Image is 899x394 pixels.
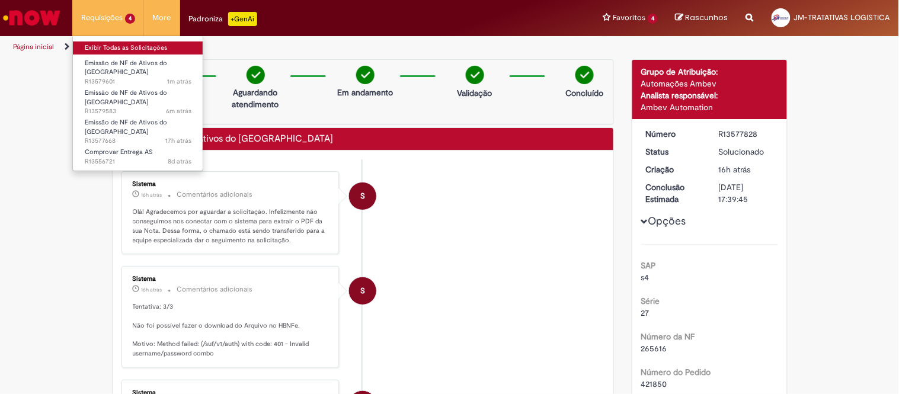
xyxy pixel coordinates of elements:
[637,146,710,158] dt: Status
[177,190,253,200] small: Comentários adicionais
[641,272,650,283] span: s4
[13,42,54,52] a: Página inicial
[81,12,123,24] span: Requisições
[85,107,191,116] span: R13579583
[153,12,171,24] span: More
[85,59,167,77] span: Emissão de NF de Ativos do [GEOGRAPHIC_DATA]
[85,148,153,156] span: Comprovar Entrega AS
[168,157,191,166] time: 22/09/2025 17:44:01
[565,87,603,99] p: Concluído
[648,14,658,24] span: 4
[719,128,774,140] div: R13577828
[85,136,191,146] span: R13577668
[168,157,191,166] span: 8d atrás
[613,12,645,24] span: Favoritos
[9,36,590,58] ul: Trilhas de página
[167,77,191,86] time: 30/09/2025 08:01:08
[189,12,257,26] div: Padroniza
[719,181,774,205] div: [DATE] 17:39:45
[641,379,667,389] span: 421850
[133,207,330,245] p: Olá! Agradecemos por aguardar a solicitação. Infelizmente não conseguimos nos conectar com o sist...
[142,286,162,293] span: 16h atrás
[1,6,62,30] img: ServiceNow
[676,12,728,24] a: Rascunhos
[73,57,203,82] a: Aberto R13579601 : Emissão de NF de Ativos do ASVD
[165,136,191,145] span: 17h atrás
[641,343,667,354] span: 265616
[637,128,710,140] dt: Número
[349,182,376,210] div: System
[686,12,728,23] span: Rascunhos
[125,14,135,24] span: 4
[337,87,393,98] p: Em andamento
[641,260,657,271] b: SAP
[466,66,484,84] img: check-circle-green.png
[719,164,751,175] span: 16h atrás
[85,77,191,87] span: R13579601
[142,191,162,198] time: 29/09/2025 16:07:23
[73,41,203,55] a: Exibir Todas as Solicitações
[360,182,365,210] span: S
[73,146,203,168] a: Aberto R13556721 : Comprovar Entrega AS
[794,12,890,23] span: JM-TRATATIVAS LOGISTICA
[133,302,330,358] p: Tentativa: 3/3 Não foi possível fazer o download do Arquivo no HBNFe. Motivo: Method failed: (/su...
[73,87,203,112] a: Aberto R13579583 : Emissão de NF de Ativos do ASVD
[142,286,162,293] time: 29/09/2025 16:05:54
[228,12,257,26] p: +GenAi
[165,136,191,145] time: 29/09/2025 15:21:02
[133,181,330,188] div: Sistema
[72,36,203,171] ul: Requisições
[719,146,774,158] div: Solucionado
[85,88,167,107] span: Emissão de NF de Ativos do [GEOGRAPHIC_DATA]
[641,78,778,89] div: Automações Ambev
[637,164,710,175] dt: Criação
[133,276,330,283] div: Sistema
[641,307,650,318] span: 27
[637,181,710,205] dt: Conclusão Estimada
[85,157,191,166] span: R13556721
[575,66,594,84] img: check-circle-green.png
[356,66,375,84] img: check-circle-green.png
[142,191,162,198] span: 16h atrás
[641,367,711,377] b: Número do Pedido
[166,107,191,116] time: 30/09/2025 07:56:25
[458,87,492,99] p: Validação
[121,134,334,145] h2: Emissão de NF de Ativos do ASVD Histórico de tíquete
[85,118,167,136] span: Emissão de NF de Ativos do [GEOGRAPHIC_DATA]
[719,164,774,175] div: 29/09/2025 15:39:41
[641,296,660,306] b: Série
[349,277,376,305] div: System
[641,331,695,342] b: Número da NF
[167,77,191,86] span: 1m atrás
[227,87,284,110] p: Aguardando atendimento
[247,66,265,84] img: check-circle-green.png
[641,66,778,78] div: Grupo de Atribuição:
[719,164,751,175] time: 29/09/2025 15:39:41
[641,89,778,101] div: Analista responsável:
[360,277,365,305] span: S
[177,284,253,294] small: Comentários adicionais
[641,101,778,113] div: Ambev Automation
[73,116,203,142] a: Aberto R13577668 : Emissão de NF de Ativos do ASVD
[166,107,191,116] span: 6m atrás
